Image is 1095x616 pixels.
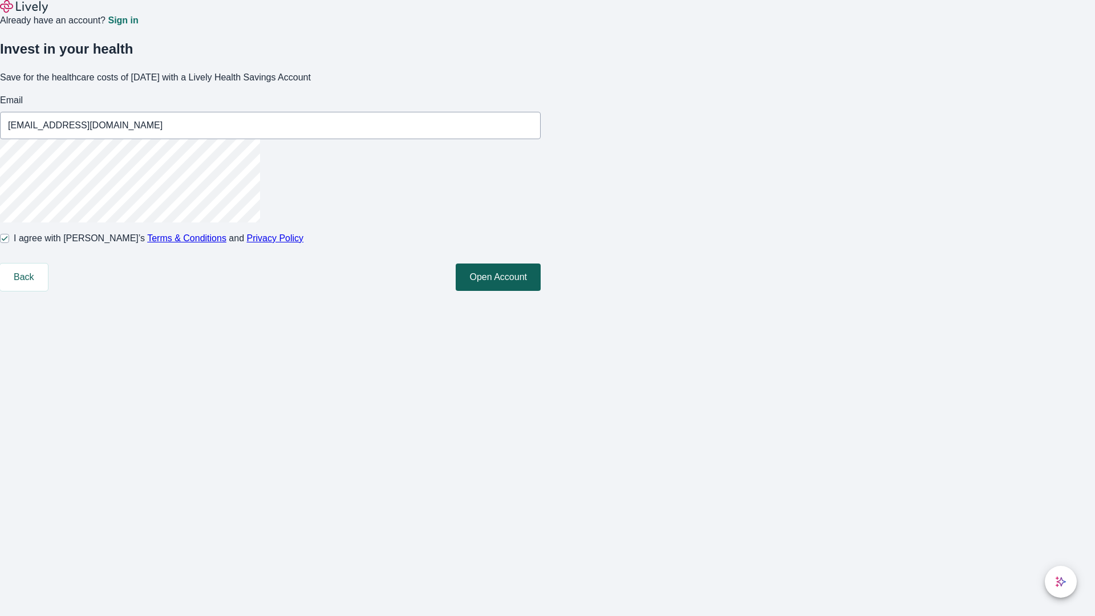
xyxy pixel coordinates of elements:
a: Privacy Policy [247,233,304,243]
button: chat [1045,566,1077,598]
a: Sign in [108,16,138,25]
svg: Lively AI Assistant [1055,576,1066,587]
a: Terms & Conditions [147,233,226,243]
button: Open Account [456,264,541,291]
span: I agree with [PERSON_NAME]’s and [14,232,303,245]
